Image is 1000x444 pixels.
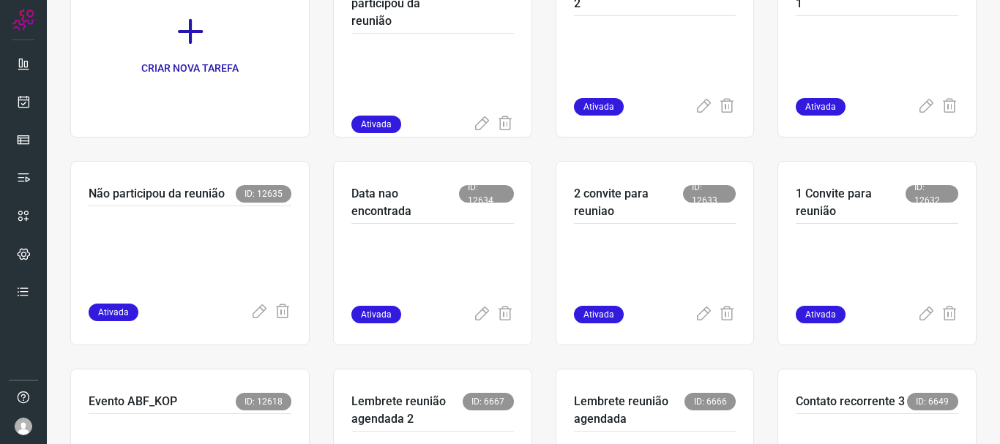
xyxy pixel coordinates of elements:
[12,9,34,31] img: Logo
[459,185,514,203] span: ID: 12634
[796,98,846,116] span: Ativada
[351,393,463,428] p: Lembrete reunião agendada 2
[574,185,683,220] p: 2 convite para reuniao
[683,185,736,203] span: ID: 12633
[351,185,459,220] p: Data nao encontrada
[351,116,401,133] span: Ativada
[796,393,905,410] p: Contato recorrente 3
[574,306,624,323] span: Ativada
[574,393,685,428] p: Lembrete reunião agendada
[141,61,239,76] p: CRIAR NOVA TAREFA
[236,185,291,203] span: ID: 12635
[89,393,177,410] p: Evento ABF_KOP
[796,185,906,220] p: 1 Convite para reunião
[796,306,846,323] span: Ativada
[906,185,958,203] span: ID: 12632
[684,393,736,410] span: ID: 6666
[89,304,138,321] span: Ativada
[89,185,225,203] p: Não participou da reunião
[463,393,514,410] span: ID: 6667
[574,98,624,116] span: Ativada
[236,393,291,410] span: ID: 12618
[351,306,401,323] span: Ativada
[907,393,958,410] span: ID: 6649
[15,418,32,435] img: avatar-user-boy.jpg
